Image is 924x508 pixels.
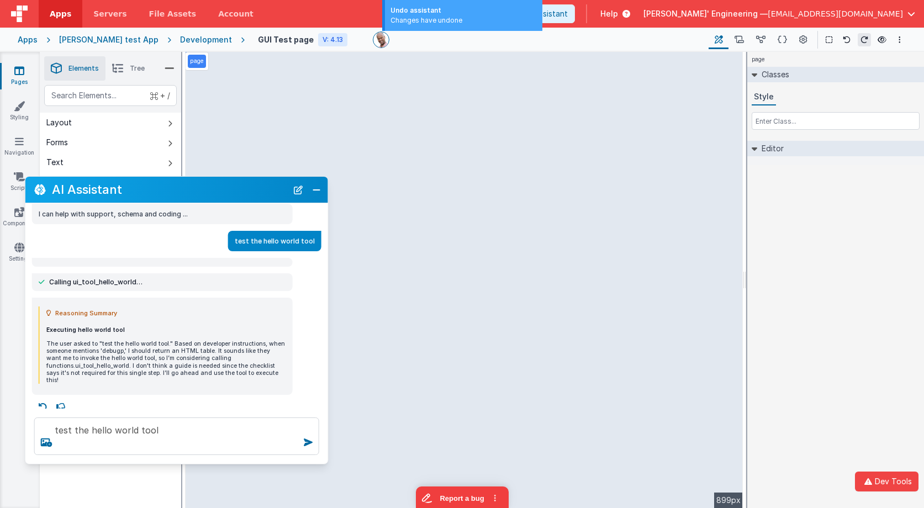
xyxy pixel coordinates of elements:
[49,278,142,287] span: Calling ui_tool_hello_world…
[373,32,389,47] img: 11ac31fe5dc3d0eff3fbbbf7b26fa6e1
[235,235,315,247] p: test the hello world tool
[747,52,769,67] h4: page
[50,8,71,19] span: Apps
[855,472,918,491] button: Dev Tools
[757,67,789,82] h2: Classes
[893,33,906,46] button: Options
[190,57,204,66] p: page
[390,6,537,15] div: Undo assistant
[46,326,125,334] strong: Executing hello world tool
[752,89,776,105] button: Style
[186,52,743,508] div: -->
[309,182,324,198] button: Close
[40,133,181,152] button: Forms
[714,493,743,508] div: 899px
[150,85,170,106] span: + /
[40,113,181,133] button: Layout
[59,34,159,45] div: [PERSON_NAME] test App
[40,172,181,192] button: Buttons
[318,33,347,46] div: V: 4.13
[68,64,99,73] span: Elements
[390,15,537,25] div: Changes have undone
[600,8,618,19] span: Help
[291,182,306,198] button: New Chat
[752,112,920,130] input: Enter Class...
[46,117,72,128] div: Layout
[52,183,287,196] h2: AI Assistant
[149,8,197,19] span: File Assets
[524,8,568,19] span: AI Assistant
[18,34,38,45] div: Apps
[643,8,768,19] span: [PERSON_NAME]' Engineering —
[39,208,286,220] p: I can help with support, schema and coding ...
[55,306,117,320] span: Reasoning Summary
[93,8,126,19] span: Servers
[40,152,181,172] button: Text
[180,34,232,45] div: Development
[46,340,286,384] p: The user asked to "test the hello world tool." Based on developer instructions, when someone ment...
[46,137,68,148] div: Forms
[44,85,177,106] input: Search Elements...
[643,8,915,19] button: [PERSON_NAME]' Engineering — [EMAIL_ADDRESS][DOMAIN_NAME]
[130,64,145,73] span: Tree
[46,157,64,168] div: Text
[258,35,314,44] h4: GUI Test page
[768,8,903,19] span: [EMAIL_ADDRESS][DOMAIN_NAME]
[757,141,784,156] h2: Editor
